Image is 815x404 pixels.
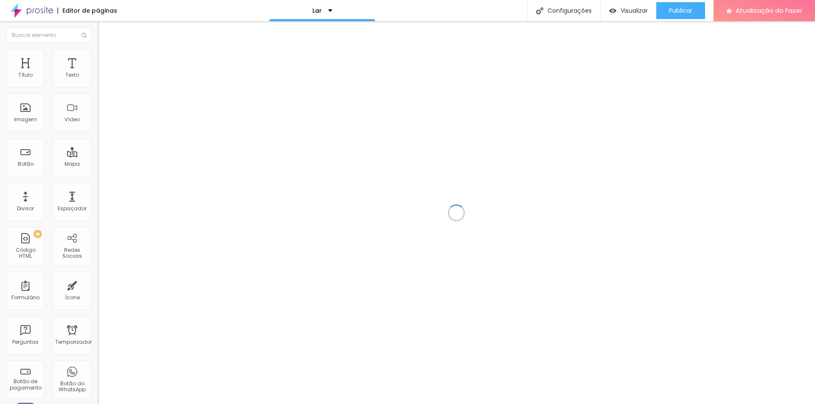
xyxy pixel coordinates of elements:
font: Perguntas [12,338,39,345]
input: Buscar elemento [6,28,91,43]
font: Lar [312,6,322,15]
font: Título [18,71,33,78]
font: Editor de páginas [62,6,117,15]
font: Redes Sociais [62,246,82,259]
button: Visualizar [601,2,656,19]
font: Botão [18,160,34,167]
font: Atualização do Fazer [736,6,802,15]
button: Publicar [656,2,705,19]
font: Botão de pagamento [10,378,42,391]
font: Ícone [65,294,80,301]
font: Botão do WhatsApp [59,380,86,393]
img: Ícone [536,7,543,14]
font: Publicar [669,6,692,15]
font: Divisor [17,205,34,212]
font: Vídeo [65,116,80,123]
font: Visualizar [621,6,648,15]
font: Código HTML [16,246,36,259]
font: Configurações [548,6,592,15]
font: Mapa [65,160,80,167]
font: Texto [65,71,79,78]
font: Espaçador [58,205,87,212]
font: Formulário [11,294,39,301]
img: Ícone [81,33,87,38]
font: Temporizador [55,338,92,345]
font: Imagem [14,116,37,123]
img: view-1.svg [609,7,616,14]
